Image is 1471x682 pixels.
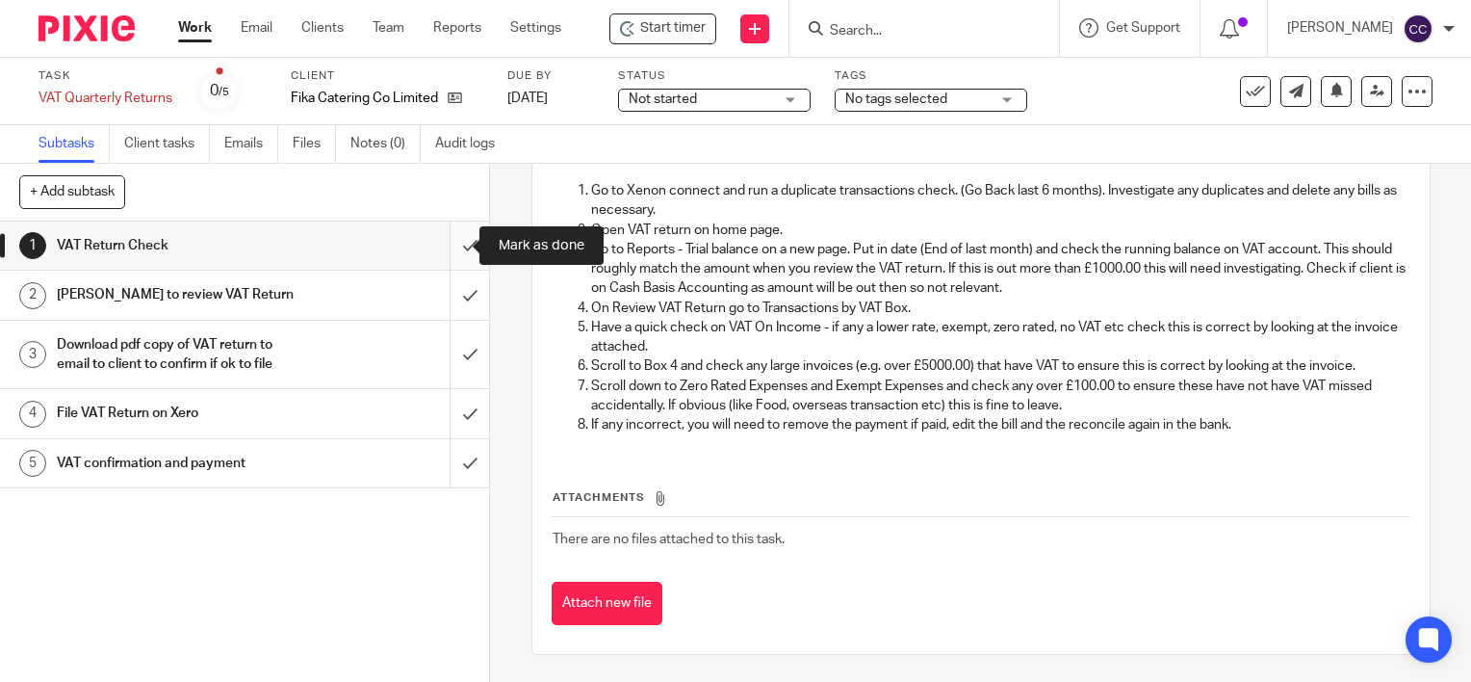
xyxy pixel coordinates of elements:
div: 3 [19,341,46,368]
label: Task [39,68,172,84]
h1: Download pdf copy of VAT return to email to client to confirm if ok to file [57,330,306,380]
button: Attach new file [552,582,662,625]
label: Status [618,68,811,84]
p: [PERSON_NAME] [1287,18,1393,38]
div: VAT Quarterly Returns [39,89,172,108]
h1: File VAT Return on Xero [57,399,306,428]
input: Search [828,23,1001,40]
span: No tags selected [845,92,947,106]
a: Client tasks [124,125,210,163]
a: Subtasks [39,125,110,163]
a: Email [241,18,272,38]
a: Notes (0) [350,125,421,163]
div: 1 [19,232,46,259]
span: Start timer [640,18,706,39]
p: Have a quick check on VAT On Income - if any a lower rate, exempt, zero rated, no VAT etc check t... [591,318,1409,357]
a: Files [293,125,336,163]
small: /5 [219,87,229,97]
a: Settings [510,18,561,38]
div: 0 [210,80,229,102]
a: Emails [224,125,278,163]
div: Fika Catering Co Limited - VAT Quarterly Returns [609,13,716,44]
a: Clients [301,18,344,38]
div: 2 [19,282,46,309]
span: [DATE] [507,92,548,105]
a: Team [373,18,404,38]
img: svg%3E [1403,13,1433,44]
img: Pixie [39,15,135,41]
p: Open VAT return on home page. [591,221,1409,240]
div: 4 [19,401,46,428]
p: Scroll to Box 4 and check any large invoices (e.g. over £5000.00) that have VAT to ensure this is... [591,356,1409,376]
a: Reports [433,18,481,38]
h1: VAT Return Check [57,231,306,260]
label: Tags [835,68,1027,84]
p: Scroll down to Zero Rated Expenses and Exempt Expenses and check any over £100.00 to ensure these... [591,377,1409,416]
h1: [PERSON_NAME] to review VAT Return [57,280,306,309]
span: There are no files attached to this task. [553,533,785,546]
p: If any incorrect, you will need to remove the payment if paid, edit the bill and the reconcile ag... [591,415,1409,434]
a: Work [178,18,212,38]
span: Get Support [1106,21,1180,35]
label: Client [291,68,483,84]
label: Due by [507,68,594,84]
p: Fika Catering Co Limited [291,89,438,108]
button: + Add subtask [19,175,125,208]
p: On Review VAT Return go to Transactions by VAT Box. [591,299,1409,318]
p: Go to Reports - Trial balance on a new page. Put in date (End of last month) and check the runnin... [591,240,1409,299]
span: Attachments [553,492,645,503]
div: 5 [19,450,46,477]
span: Not started [629,92,697,106]
a: Audit logs [435,125,509,163]
h1: VAT confirmation and payment [57,449,306,478]
p: Go to Xenon connect and run a duplicate transactions check. (Go Back last 6 months). Investigate ... [591,181,1409,221]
